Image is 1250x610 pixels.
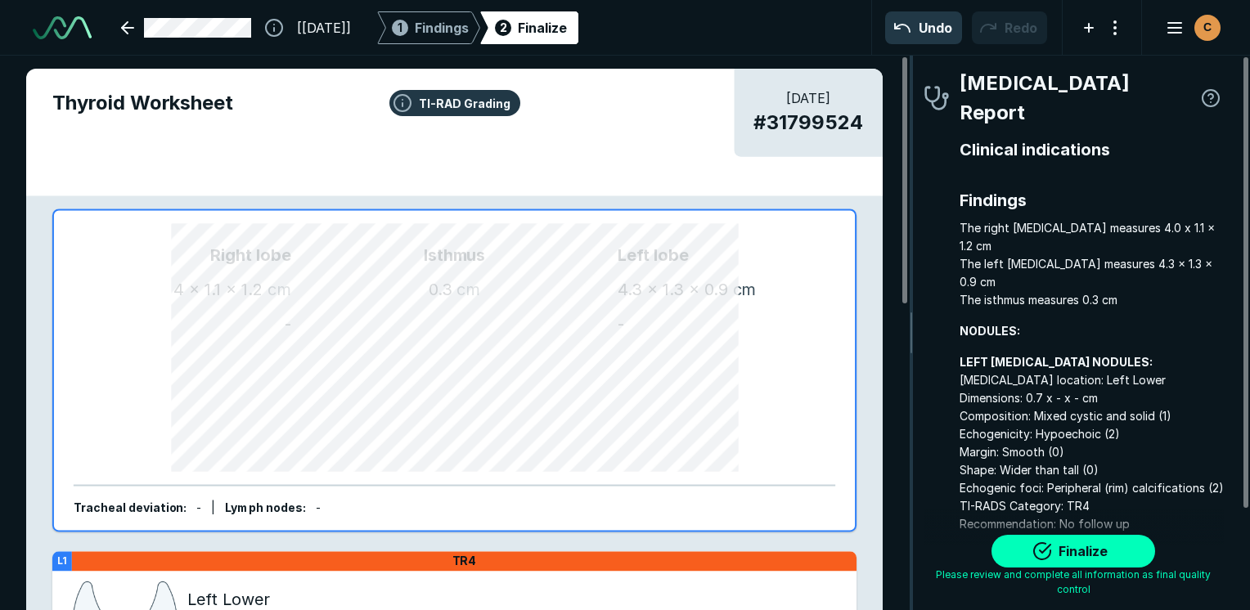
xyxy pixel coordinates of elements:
[500,19,507,36] span: 2
[291,243,618,267] span: Isthmus
[26,10,98,46] a: See-Mode Logo
[93,243,291,267] span: Right lobe
[196,500,201,518] div: -
[618,312,816,336] div: -
[389,90,520,116] button: TI-RAD Grading
[960,69,1198,128] span: [MEDICAL_DATA] Report
[52,88,857,118] span: Thyroid Worksheet
[316,501,321,515] span: -
[733,280,757,299] span: cm
[753,88,863,108] span: [DATE]
[960,219,1224,309] span: The right [MEDICAL_DATA] measures 4.0 x 1.1 x 1.2 cm The left [MEDICAL_DATA] measures 4.3 x 1.3 x...
[456,280,480,299] span: cm
[398,19,402,36] span: 1
[960,353,1224,533] span: [MEDICAL_DATA] location: Left Lower Dimensions: 0.7 x - x - cm Composition: Mixed cystic and soli...
[1155,11,1224,44] button: avatar-name
[377,11,480,44] div: 1Findings
[1203,19,1212,36] span: C
[74,501,187,515] span: Tracheal deviation :
[885,11,962,44] button: Undo
[452,554,477,568] span: TR4
[225,501,306,515] span: Lymph nodes :
[518,18,567,38] div: Finalize
[960,137,1224,162] span: Clinical indications
[173,280,263,299] span: 4 x 1.1 x 1.2
[415,18,469,38] span: Findings
[991,535,1155,567] button: Finalize
[960,324,1020,338] strong: NODULES:
[268,280,291,299] span: cm
[960,355,1153,369] strong: LEFT [MEDICAL_DATA] NODULES:
[618,280,728,299] span: 4.3 x 1.3 x 0.9
[93,312,291,336] div: -
[211,500,215,518] div: |
[480,11,578,44] div: 2Finalize
[618,243,816,267] span: Left lobe
[297,18,351,38] span: [[DATE]]
[57,554,67,567] strong: L1
[924,567,1224,597] span: Please review and complete all information as final quality control
[753,108,863,137] span: # 31799524
[1194,15,1221,41] div: avatar-name
[972,11,1047,44] button: Redo
[33,16,92,39] img: See-Mode Logo
[960,188,1224,213] span: Findings
[429,280,452,299] span: 0.3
